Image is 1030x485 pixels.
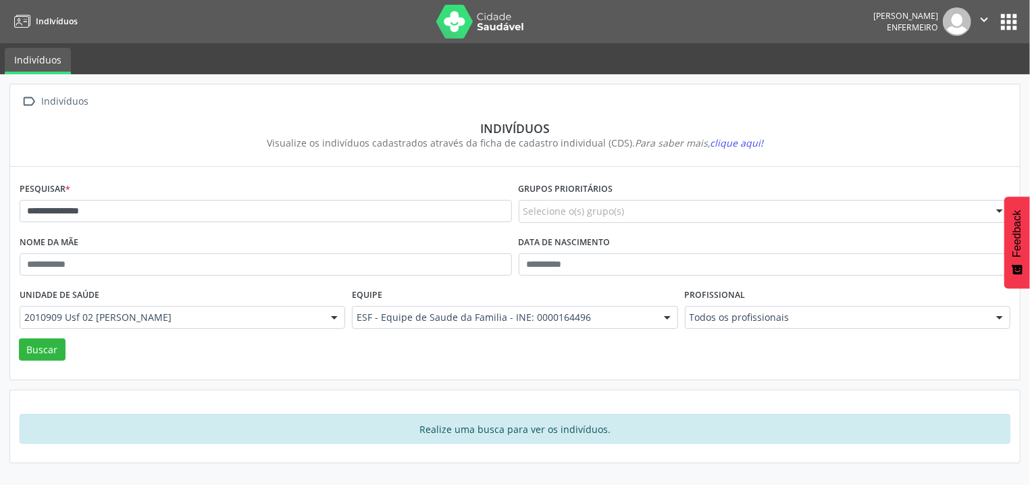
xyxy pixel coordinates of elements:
span: Todos os profissionais [690,311,983,324]
label: Equipe [352,285,382,306]
span: Feedback [1011,210,1023,257]
i: Para saber mais, [635,136,763,149]
i:  [20,92,39,111]
label: Nome da mãe [20,232,78,253]
div: Indivíduos [29,121,1001,136]
span: clique aqui! [710,136,763,149]
div: [PERSON_NAME] [873,10,938,22]
span: ESF - Equipe de Saude da Familia - INE: 0000164496 [357,311,650,324]
div: Realize uma busca para ver os indivíduos. [20,414,1010,444]
a: Indivíduos [5,48,71,74]
button: apps [997,10,1021,34]
div: Visualize os indivíduos cadastrados através da ficha de cadastro individual (CDS). [29,136,1001,150]
label: Unidade de saúde [20,285,99,306]
span: 2010909 Usf 02 [PERSON_NAME] [24,311,317,324]
label: Data de nascimento [519,232,611,253]
div: Indivíduos [39,92,91,111]
a:  Indivíduos [20,92,91,111]
i:  [977,12,992,27]
span: Enfermeiro [887,22,938,33]
label: Pesquisar [20,179,70,200]
button: Feedback - Mostrar pesquisa [1004,197,1030,288]
span: Selecione o(s) grupo(s) [523,204,625,218]
button: Buscar [19,338,66,361]
button:  [971,7,997,36]
img: img [943,7,971,36]
span: Indivíduos [36,16,78,27]
label: Grupos prioritários [519,179,613,200]
a: Indivíduos [9,10,78,32]
label: Profissional [685,285,746,306]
